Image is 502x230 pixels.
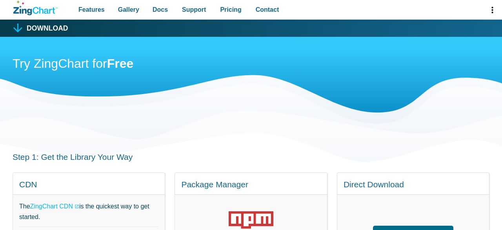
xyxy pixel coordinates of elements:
[153,4,168,15] span: Docs
[19,179,158,190] h4: CDN
[30,201,79,212] a: ZingChart CDN
[27,25,68,32] h1: Download
[118,4,139,15] span: Gallery
[182,4,206,15] span: Support
[344,179,483,190] h4: Direct Download
[13,1,58,15] a: ZingChart Logo. Click to return to the homepage
[107,56,134,71] strong: Free
[181,179,320,190] h4: Package Manager
[13,152,489,162] h3: Step 1: Get the Library Your Way
[256,4,279,15] span: Contact
[220,4,241,15] span: Pricing
[78,4,105,15] span: Features
[19,201,158,222] p: The is the quickest way to get started.
[13,56,489,73] h2: Try ZingChart for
